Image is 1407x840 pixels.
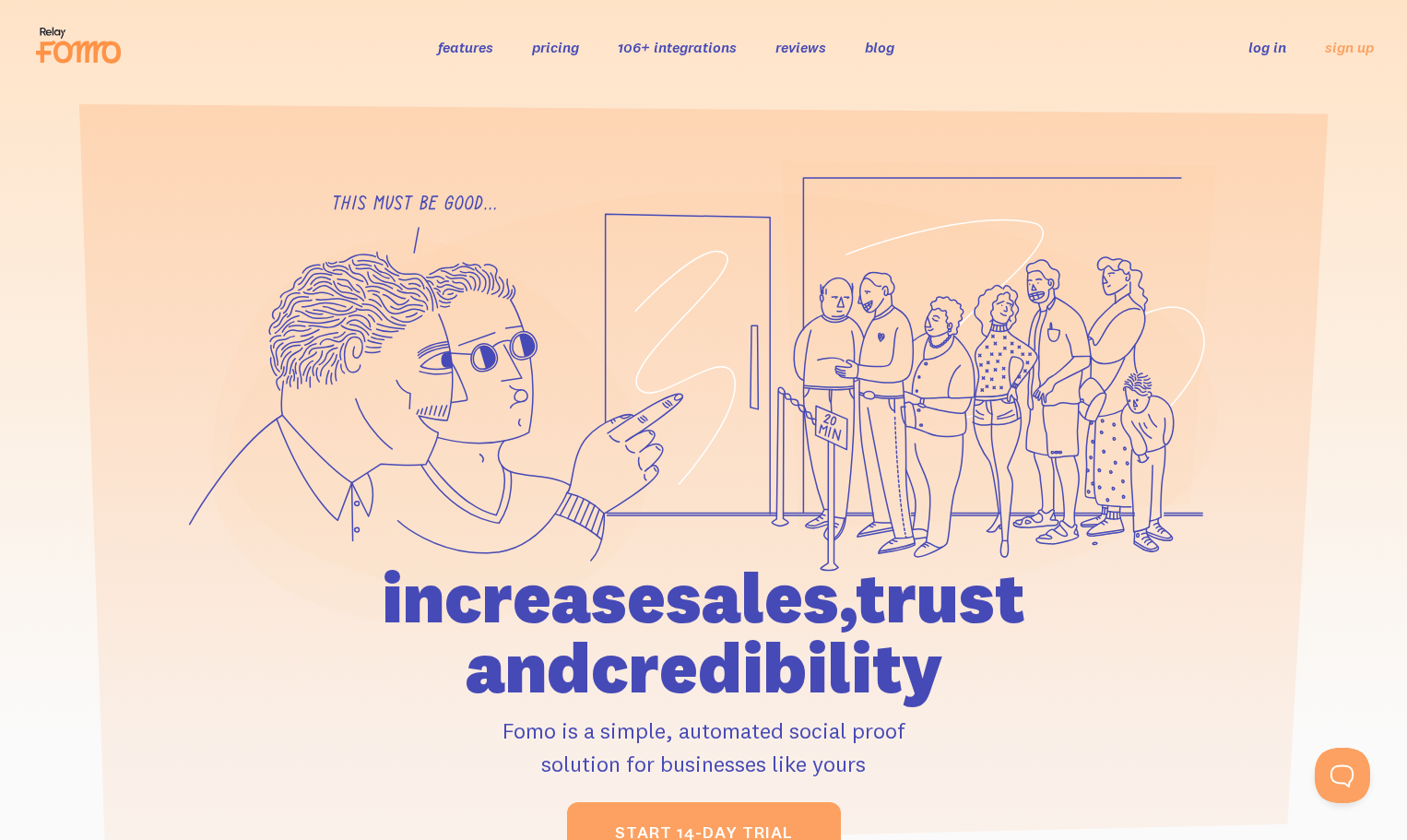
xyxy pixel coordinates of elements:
iframe: Help Scout Beacon - Open [1315,748,1370,803]
h1: increase sales, trust and credibility [277,562,1130,703]
a: reviews [775,38,826,56]
a: sign up [1325,38,1374,57]
a: features [438,38,493,56]
a: 106+ integrations [618,38,737,56]
a: pricing [532,38,579,56]
p: Fomo is a simple, automated social proof solution for businesses like yours [277,714,1130,780]
a: blog [865,38,894,56]
a: log in [1248,38,1286,56]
